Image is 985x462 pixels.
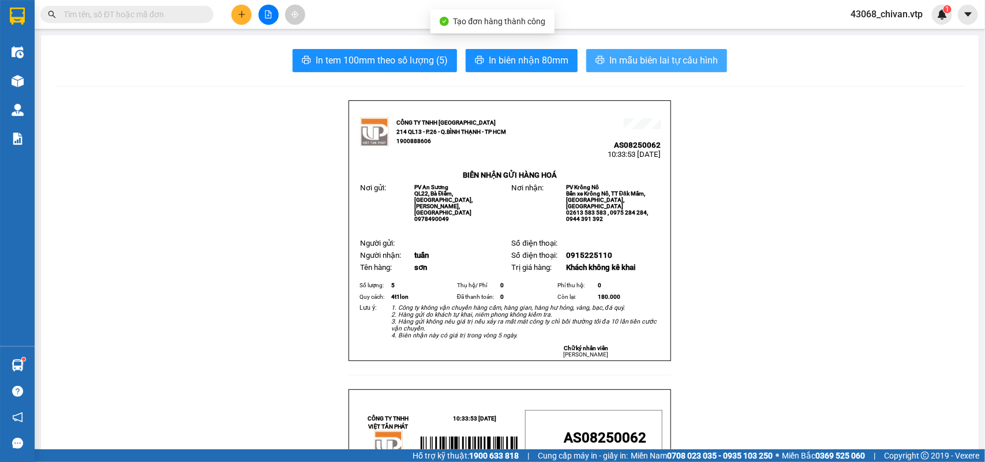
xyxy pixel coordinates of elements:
[667,451,773,460] strong: 0708 023 035 - 0935 103 250
[511,183,544,192] span: Nơi nhận:
[921,452,929,460] span: copyright
[963,9,973,20] span: caret-down
[12,46,24,58] img: warehouse-icon
[566,184,599,190] span: PV Krông Nô
[958,5,978,25] button: caret-down
[391,294,409,300] span: 4t1lon
[608,150,661,159] span: 10:33:53 [DATE]
[116,81,149,87] span: PV Krông Nô
[566,263,635,272] span: Khách không kê khai
[231,5,252,25] button: plus
[511,239,557,247] span: Số điện thoại:
[454,17,546,26] span: Tạo đơn hàng thành công
[466,49,578,72] button: printerIn biên nhận 80mm
[782,449,865,462] span: Miền Bắc
[475,55,484,66] span: printer
[463,171,557,179] strong: BIÊN NHẬN GỬI HÀNG HOÁ
[396,119,506,144] strong: CÔNG TY TNHH [GEOGRAPHIC_DATA] 214 QL13 - P.26 - Q.BÌNH THẠNH - TP HCM 1900888606
[316,53,448,67] span: In tem 100mm theo số lượng (5)
[455,280,499,291] td: Thụ hộ/ Phí
[12,359,24,371] img: warehouse-icon
[841,7,932,21] span: 43068_chivan.vtp
[414,216,449,222] span: 0978490049
[454,415,497,422] span: 10:33:53 [DATE]
[566,190,645,209] span: Bến xe Krông Nô, TT Đăk Mâm, [GEOGRAPHIC_DATA], [GEOGRAPHIC_DATA]
[291,10,299,18] span: aim
[88,80,107,97] span: Nơi nhận:
[414,251,429,260] span: tuấn
[489,53,568,67] span: In biên nhận 80mm
[12,412,23,423] span: notification
[285,5,305,25] button: aim
[469,451,519,460] strong: 1900 633 818
[110,52,163,61] span: 10:01:42 [DATE]
[609,53,718,67] span: In mẫu biên lai tự cấu hình
[440,17,449,26] span: check-circle
[391,282,395,288] span: 5
[414,184,448,190] span: PV An Sương
[293,49,457,72] button: printerIn tem 100mm theo số lượng (5)
[10,7,25,25] img: logo-vxr
[391,304,657,339] em: 1. Công ty không vận chuyển hàng cấm, hàng gian, hàng hư hỏng, vàng, bạc, đá quý. 2. Hàng gửi do ...
[359,304,377,311] span: Lưu ý:
[937,9,947,20] img: icon-new-feature
[116,43,163,52] span: AS08250061
[358,280,389,291] td: Số lượng:
[12,80,24,97] span: Nơi gửi:
[631,449,773,462] span: Miền Nam
[943,5,952,13] sup: 1
[538,449,628,462] span: Cung cấp máy in - giấy in:
[12,438,23,449] span: message
[500,294,504,300] span: 0
[360,263,392,272] span: Tên hàng:
[815,451,865,460] strong: 0369 525 060
[598,294,620,300] span: 180.000
[511,251,557,260] span: Số điện thoại:
[302,55,311,66] span: printer
[264,10,272,18] span: file-add
[360,239,395,247] span: Người gửi:
[12,75,24,87] img: warehouse-icon
[360,251,401,260] span: Người nhận:
[22,358,25,361] sup: 1
[776,453,779,458] span: ⚪️
[12,26,27,55] img: logo
[358,291,389,303] td: Quy cách:
[368,415,409,430] strong: CÔNG TY TNHH VIỆT TÂN PHÁT
[30,18,93,62] strong: CÔNG TY TNHH [GEOGRAPHIC_DATA] 214 QL13 - P.26 - Q.BÌNH THẠNH - TP HCM 1900888606
[500,282,504,288] span: 0
[615,141,661,149] span: AS08250062
[566,209,648,222] span: 02613 583 583 , 0975 284 284, 0944 391 392
[12,133,24,145] img: solution-icon
[527,449,529,462] span: |
[574,449,637,461] span: PV Krông Nô
[414,263,427,272] span: sơn
[259,5,279,25] button: file-add
[566,251,612,260] span: 0915225110
[413,449,519,462] span: Hỗ trợ kỹ thuật:
[563,351,608,358] span: [PERSON_NAME]
[455,291,499,303] td: Đã thanh toán:
[48,10,56,18] span: search
[238,10,246,18] span: plus
[12,104,24,116] img: warehouse-icon
[598,282,601,288] span: 0
[596,55,605,66] span: printer
[556,291,596,303] td: Còn lại:
[564,430,647,446] span: AS08250062
[511,263,552,272] span: Trị giá hàng:
[874,449,875,462] span: |
[556,280,596,291] td: Phí thu hộ:
[945,5,949,13] span: 1
[564,345,608,351] strong: Chữ ký nhân viên
[63,8,200,21] input: Tìm tên, số ĐT hoặc mã đơn
[360,183,386,192] span: Nơi gửi:
[414,190,473,216] span: QL22, Bà Điểm, [GEOGRAPHIC_DATA], [PERSON_NAME], [GEOGRAPHIC_DATA]
[360,118,389,147] img: logo
[586,49,727,72] button: printerIn mẫu biên lai tự cấu hình
[40,69,134,78] strong: BIÊN NHẬN GỬI HÀNG HOÁ
[374,431,403,460] img: logo
[12,386,23,397] span: question-circle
